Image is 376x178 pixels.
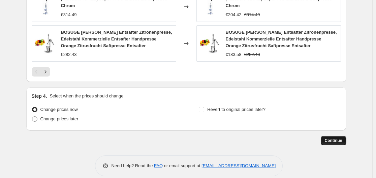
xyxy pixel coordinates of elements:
div: €314.49 [61,11,77,18]
span: Revert to original prices later? [207,107,265,112]
span: or email support at [163,163,201,168]
button: Continue [321,136,346,145]
div: €204.42 [226,11,242,18]
div: €282.43 [61,51,77,58]
span: Need help? Read the [112,163,154,168]
button: Next [41,67,50,77]
p: Select when the prices should change [50,93,123,99]
span: BOSUGE [PERSON_NAME] Entsafter Zitronenpresse, Edelstahl Kommerzielle Entsafter Handpresse Orange... [61,30,172,48]
strike: €314.49 [244,11,260,18]
span: Continue [325,138,342,143]
img: 61Mwb1GTe8L_80x.jpg [200,33,220,54]
span: Change prices now [40,107,78,112]
nav: Pagination [32,67,50,77]
div: €183.58 [226,51,242,58]
img: 61Mwb1GTe8L_80x.jpg [35,33,56,54]
a: [EMAIL_ADDRESS][DOMAIN_NAME] [201,163,276,168]
h2: Step 4. [32,93,47,99]
strike: €282.43 [244,51,260,58]
a: FAQ [154,163,163,168]
span: BOSUGE [PERSON_NAME] Entsafter Zitronenpresse, Edelstahl Kommerzielle Entsafter Handpresse Orange... [226,30,337,48]
span: Change prices later [40,116,79,121]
